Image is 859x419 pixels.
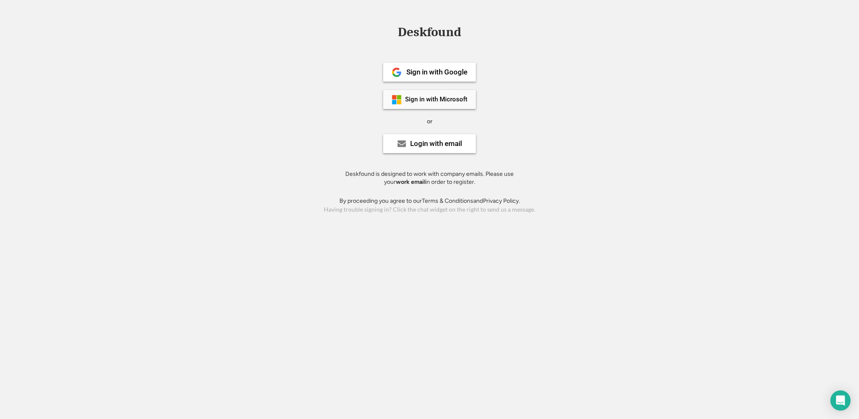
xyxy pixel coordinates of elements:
[339,197,520,205] div: By proceeding you agree to our and
[394,26,465,39] div: Deskfound
[335,170,524,186] div: Deskfound is designed to work with company emails. Please use your in order to register.
[406,69,467,76] div: Sign in with Google
[392,95,402,105] img: ms-symbollockup_mssymbol_19.png
[427,117,432,126] div: or
[483,197,520,204] a: Privacy Policy.
[392,67,402,77] img: 1024px-Google__G__Logo.svg.png
[410,140,462,147] div: Login with email
[405,96,467,103] div: Sign in with Microsoft
[830,390,851,411] div: Open Intercom Messenger
[422,197,473,204] a: Terms & Conditions
[396,178,425,186] strong: work email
